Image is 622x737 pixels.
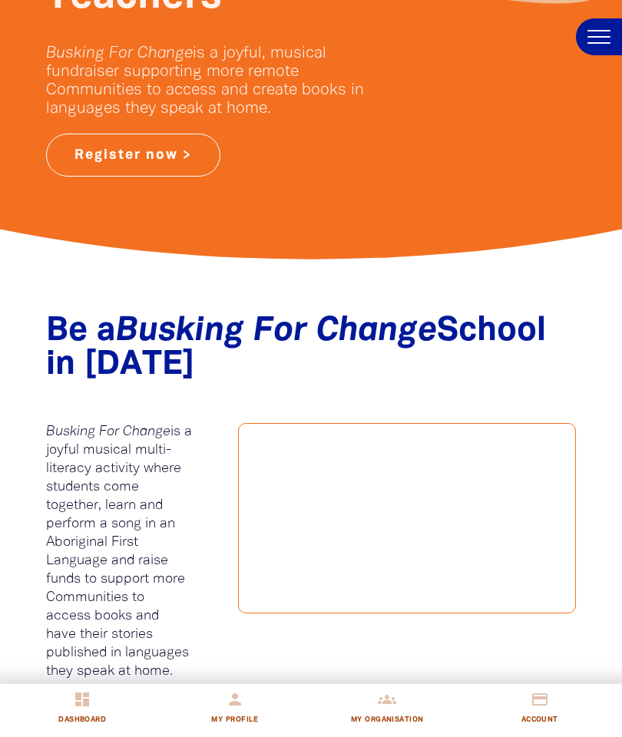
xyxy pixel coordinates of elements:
[46,423,192,681] p: is a joyful musical multi-literacy activity where students come together, learn and perform a son...
[6,684,159,737] a: dashboardDashboard
[46,425,170,438] em: Busking For Change
[211,711,258,729] span: My Profile
[351,711,424,729] span: My Organisation
[239,424,575,613] iframe: undefined-video
[46,316,546,381] span: Be a School in [DATE]
[46,45,384,118] p: is a joyful, musical fundraiser supporting more remote Communities to access and create books in ...
[378,690,396,709] i: groups
[226,690,244,709] i: person
[73,690,91,709] i: dashboard
[464,684,617,737] a: credit_cardAccount
[46,134,220,177] a: Register now >
[46,46,193,61] em: Busking For Change
[58,711,106,729] span: Dashboard
[531,690,549,709] i: credit_card
[521,711,558,729] span: Account
[311,684,464,737] a: groupsMy Organisation
[116,316,437,346] em: Busking For Change
[159,684,312,737] a: personMy Profile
